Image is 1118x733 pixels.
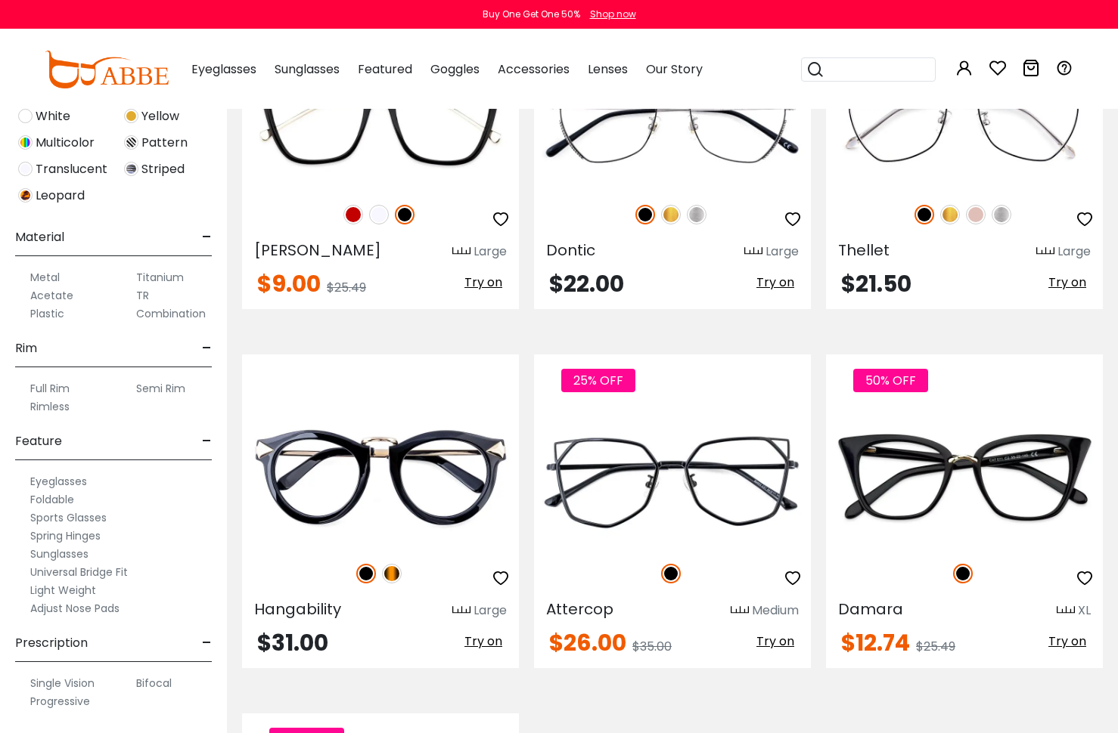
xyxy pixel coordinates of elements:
[18,109,33,123] img: White
[242,409,519,547] img: Black Hangability - Acetate,Metal ,Universal Bridge Fit
[30,563,128,581] label: Universal Bridge Fit
[1036,246,1054,258] img: size ruler
[136,674,172,692] label: Bifocal
[915,205,934,224] img: Black
[136,268,184,286] label: Titanium
[1057,605,1075,617] img: size ruler
[940,205,960,224] img: Gold
[202,330,212,366] span: -
[1048,274,1086,291] span: Try on
[731,605,749,617] img: size ruler
[141,134,188,152] span: Pattern
[483,8,580,21] div: Buy One Get One 50%
[953,564,973,583] img: Black
[582,8,636,20] a: Shop now
[242,50,519,188] img: Black Gosse - Acetate,Metal ,Universal Bridge Fit
[452,246,470,258] img: size ruler
[257,268,321,300] span: $9.00
[590,8,636,21] div: Shop now
[687,205,707,224] img: Silver
[1057,243,1091,261] div: Large
[752,273,799,292] button: Try on
[30,692,90,710] label: Progressive
[756,632,794,650] span: Try on
[549,268,624,300] span: $22.00
[141,107,179,125] span: Yellow
[36,160,107,178] span: Translucent
[30,509,107,527] label: Sports Glasses
[15,330,37,366] span: Rim
[136,305,206,323] label: Combination
[30,581,96,599] label: Light Weight
[561,369,635,392] span: 25% OFF
[766,243,799,261] div: Large
[838,240,890,261] span: Thellet
[369,205,389,224] img: Translucent
[30,286,73,305] label: Acetate
[30,397,70,416] label: Rimless
[257,626,328,659] span: $31.00
[30,545,89,563] label: Sunglasses
[358,60,412,78] span: Featured
[18,135,33,150] img: Multicolor
[141,160,185,178] span: Striped
[36,107,70,125] span: White
[36,187,85,205] span: Leopard
[474,243,507,261] div: Large
[632,638,672,655] span: $35.00
[18,188,33,203] img: Leopard
[464,274,502,291] span: Try on
[136,286,149,305] label: TR
[15,625,88,661] span: Prescription
[534,50,811,188] img: Black Dontic - Metal ,Adjust Nose Pads
[1048,632,1086,650] span: Try on
[254,598,341,620] span: Hangability
[136,379,185,397] label: Semi Rim
[30,599,120,617] label: Adjust Nose Pads
[202,423,212,459] span: -
[30,472,87,490] label: Eyeglasses
[752,602,799,620] div: Medium
[549,626,626,659] span: $26.00
[534,409,811,547] img: Black Attercop - Metal,TR ,Adjust Nose Pads
[343,205,363,224] img: Red
[588,60,628,78] span: Lenses
[124,109,138,123] img: Yellow
[30,527,101,545] label: Spring Hinges
[841,626,910,659] span: $12.74
[124,162,138,176] img: Striped
[474,602,507,620] div: Large
[635,205,655,224] img: Black
[30,268,60,286] label: Metal
[191,60,256,78] span: Eyeglasses
[1044,632,1091,651] button: Try on
[202,219,212,255] span: -
[30,305,64,323] label: Plastic
[498,60,570,78] span: Accessories
[826,409,1103,547] img: Black Damara - Acetate,Metal ,Universal Bridge Fit
[460,632,507,651] button: Try on
[15,423,62,459] span: Feature
[992,205,1011,224] img: Silver
[254,240,381,261] span: [PERSON_NAME]
[826,50,1103,188] img: Black Thellet - Metal ,Adjust Nose Pads
[45,51,169,88] img: abbeglasses.com
[460,273,507,292] button: Try on
[430,60,480,78] span: Goggles
[744,246,762,258] img: size ruler
[18,162,33,176] img: Translucent
[756,274,794,291] span: Try on
[546,598,613,620] span: Attercop
[1044,273,1091,292] button: Try on
[30,490,74,509] label: Foldable
[356,564,376,583] img: Black
[30,674,95,692] label: Single Vision
[395,205,415,224] img: Black
[202,625,212,661] span: -
[124,135,138,150] img: Pattern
